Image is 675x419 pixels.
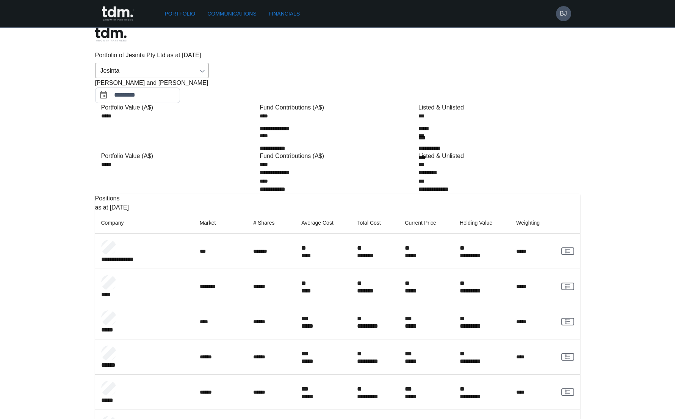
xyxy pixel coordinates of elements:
a: Communications [204,7,260,21]
a: View Client Communications [561,353,574,361]
p: Positions [95,194,580,203]
th: Market [194,212,247,234]
a: View Client Communications [561,283,574,290]
g: rgba(16, 24, 40, 0.6 [565,284,570,288]
h6: BJ [560,9,567,18]
a: View Client Communications [561,388,574,396]
div: Listed & Unlisted [418,152,574,161]
th: Total Cost [351,212,399,234]
th: # Shares [247,212,295,234]
button: Choose date, selected date is Jun 30, 2025 [96,88,111,103]
span: [PERSON_NAME] and [PERSON_NAME] [95,78,208,88]
p: as at [DATE] [95,203,580,212]
th: Holding Value [454,212,510,234]
g: rgba(16, 24, 40, 0.6 [565,355,570,359]
g: rgba(16, 24, 40, 0.6 [565,249,570,253]
a: Portfolio [162,7,199,21]
a: View Client Communications [561,318,574,325]
div: Fund Contributions (A$) [260,103,415,112]
div: Listed & Unlisted [418,103,574,112]
th: Current Price [399,212,454,234]
a: Financials [266,7,303,21]
g: rgba(16, 24, 40, 0.6 [565,390,570,394]
p: Portfolio of Jesinta Pty Ltd as at [DATE] [95,51,580,60]
div: Fund Contributions (A$) [260,152,415,161]
th: Company [95,212,194,234]
th: Average Cost [295,212,351,234]
th: Weighting [510,212,555,234]
div: Portfolio Value (A$) [101,152,257,161]
div: Portfolio Value (A$) [101,103,257,112]
button: BJ [556,6,571,21]
div: Jesinta [95,63,209,78]
g: rgba(16, 24, 40, 0.6 [565,319,570,324]
a: View Client Communications [561,247,574,255]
